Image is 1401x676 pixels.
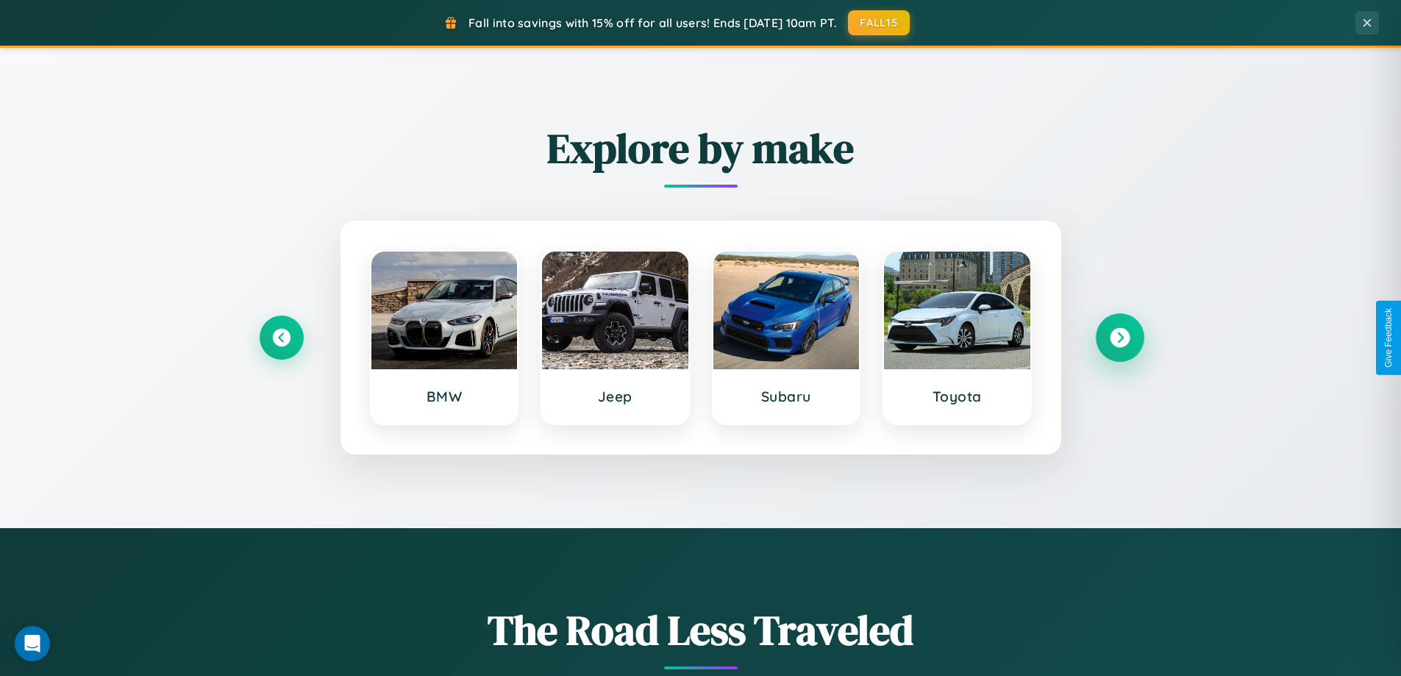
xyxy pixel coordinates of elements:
h3: Jeep [557,388,674,405]
span: Fall into savings with 15% off for all users! Ends [DATE] 10am PT. [468,15,837,30]
h2: Explore by make [260,120,1142,177]
h3: BMW [386,388,503,405]
h3: Subaru [728,388,845,405]
button: FALL15 [848,10,910,35]
h3: Toyota [899,388,1016,405]
h1: The Road Less Traveled [260,602,1142,658]
div: Open Intercom Messenger [15,626,50,661]
div: Give Feedback [1383,308,1394,368]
